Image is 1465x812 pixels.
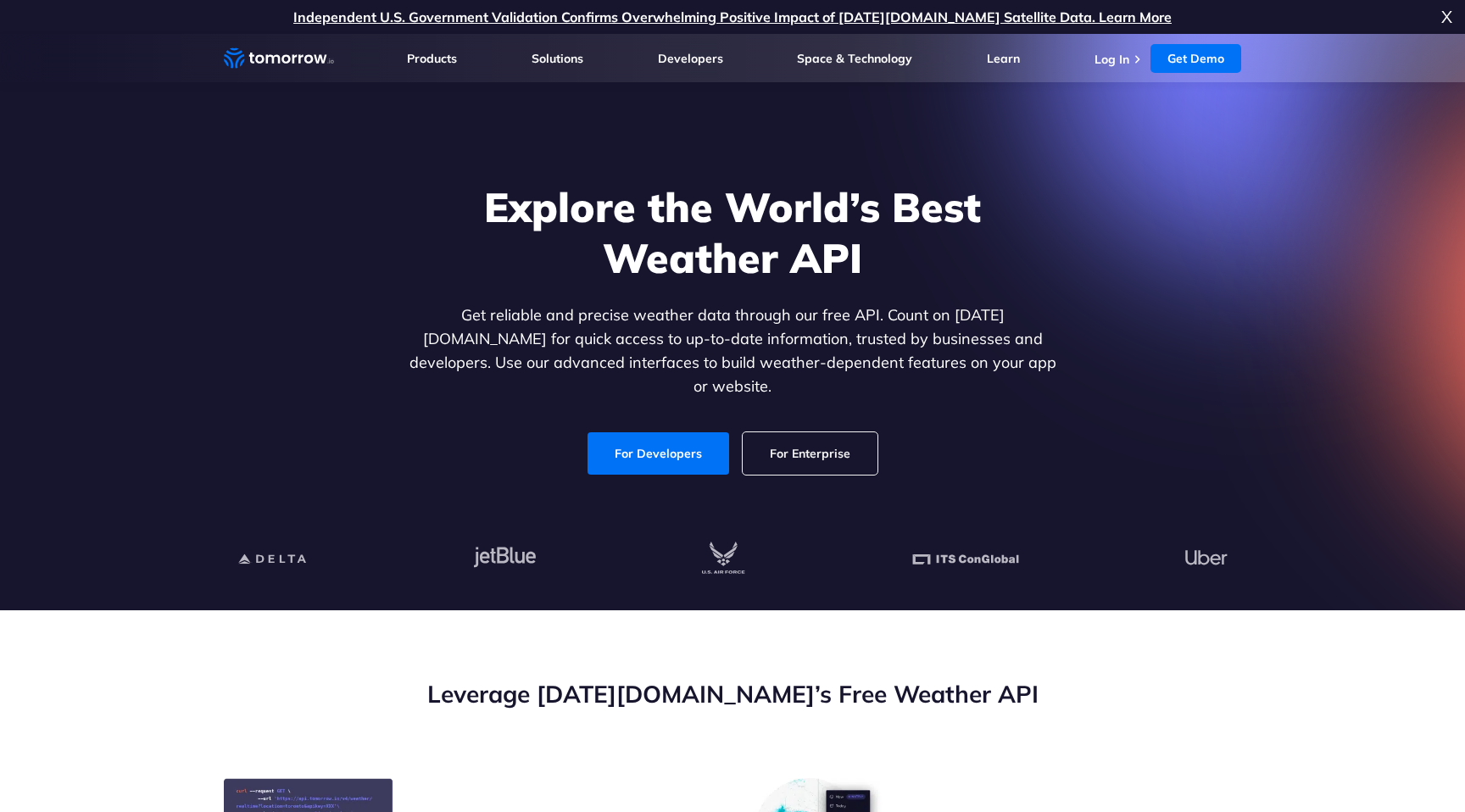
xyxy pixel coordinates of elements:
[588,432,729,475] a: For Developers
[407,51,457,66] a: Products
[987,51,1020,66] a: Learn
[405,303,1060,398] p: Get reliable and precise weather data through our free API. Count on [DATE][DOMAIN_NAME] for quic...
[658,51,723,66] a: Developers
[224,678,1241,710] h2: Leverage [DATE][DOMAIN_NAME]’s Free Weather API
[224,46,334,71] a: Home link
[743,432,877,475] a: For Enterprise
[797,51,912,66] a: Space & Technology
[1150,44,1241,73] a: Get Demo
[532,51,583,66] a: Solutions
[293,8,1172,25] a: Independent U.S. Government Validation Confirms Overwhelming Positive Impact of [DATE][DOMAIN_NAM...
[1095,52,1129,67] a: Log In
[405,181,1060,283] h1: Explore the World’s Best Weather API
